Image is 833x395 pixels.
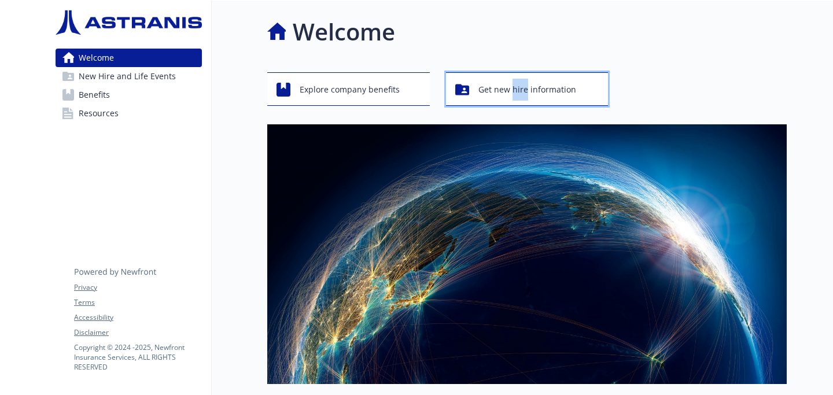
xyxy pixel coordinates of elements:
[56,104,202,123] a: Resources
[56,86,202,104] a: Benefits
[79,49,114,67] span: Welcome
[446,72,609,106] button: Get new hire information
[74,327,201,338] a: Disclaimer
[74,342,201,372] p: Copyright © 2024 - 2025 , Newfront Insurance Services, ALL RIGHTS RESERVED
[56,49,202,67] a: Welcome
[74,312,201,323] a: Accessibility
[79,104,119,123] span: Resources
[74,297,201,308] a: Terms
[79,67,176,86] span: New Hire and Life Events
[267,72,430,106] button: Explore company benefits
[300,79,400,101] span: Explore company benefits
[56,67,202,86] a: New Hire and Life Events
[79,86,110,104] span: Benefits
[267,124,787,384] img: overview page banner
[74,282,201,293] a: Privacy
[293,14,395,49] h1: Welcome
[478,79,576,101] span: Get new hire information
